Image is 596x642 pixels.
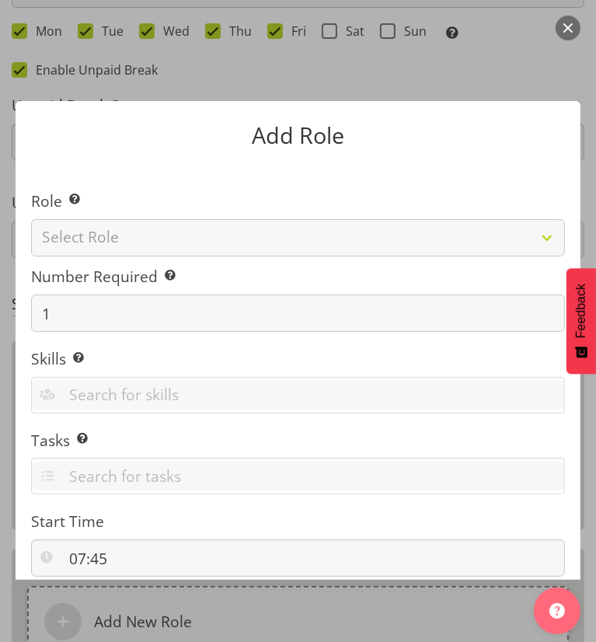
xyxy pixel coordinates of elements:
label: Tasks [31,430,565,452]
button: Feedback - Show survey [566,268,596,374]
label: Number Required [31,266,565,288]
input: Search for tasks [32,462,564,490]
img: help-xxl-2.png [549,603,565,619]
input: Click to select... [31,539,565,577]
input: Search for skills [32,380,564,409]
label: Start Time [31,511,565,533]
span: Feedback [574,284,588,338]
p: Add Role [31,124,565,147]
label: Skills [31,348,565,371]
label: Role [31,190,565,213]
